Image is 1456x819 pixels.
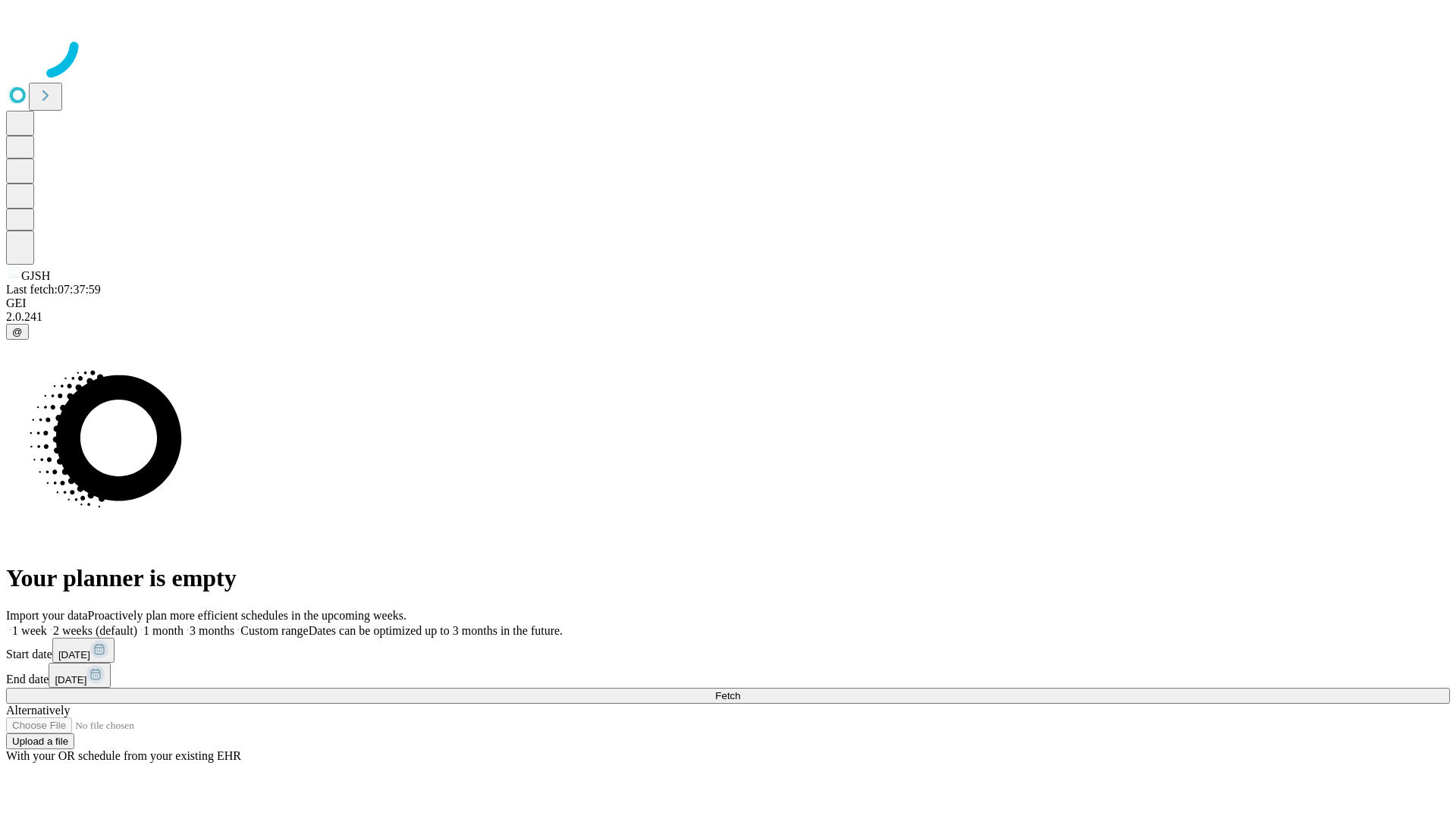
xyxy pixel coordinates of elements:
[6,564,1450,592] h1: Your planner is empty
[49,663,111,688] button: [DATE]
[21,269,50,282] span: GJSH
[6,324,29,340] button: @
[6,609,88,622] span: Import your data
[55,674,86,686] span: [DATE]
[6,310,1450,324] div: 2.0.241
[6,733,74,749] button: Upload a file
[6,688,1450,704] button: Fetch
[6,704,70,717] span: Alternatively
[58,649,90,661] span: [DATE]
[715,690,740,701] span: Fetch
[6,638,1450,663] div: Start date
[6,297,1450,310] div: GEI
[309,624,563,637] span: Dates can be optimized up to 3 months in the future.
[6,749,241,762] span: With your OR schedule from your existing EHR
[12,326,23,337] span: @
[6,283,101,296] span: Last fetch: 07:37:59
[52,638,115,663] button: [DATE]
[88,609,406,622] span: Proactively plan more efficient schedules in the upcoming weeks.
[12,624,47,637] span: 1 week
[6,663,1450,688] div: End date
[143,624,184,637] span: 1 month
[53,624,137,637] span: 2 weeks (default)
[190,624,234,637] span: 3 months
[240,624,308,637] span: Custom range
